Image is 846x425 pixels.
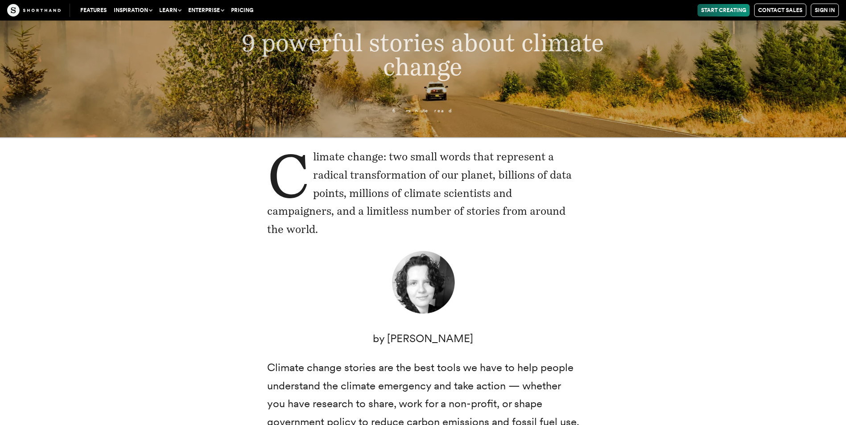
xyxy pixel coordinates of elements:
[242,28,604,81] span: 9 powerful stories about climate change
[197,108,648,114] p: 6 minute read
[267,148,579,239] p: Climate change: two small words that represent a radical transformation of our planet, billions o...
[697,4,750,16] a: Start Creating
[754,4,806,17] a: Contact Sales
[811,4,839,17] a: Sign in
[77,4,110,16] a: Features
[227,4,257,16] a: Pricing
[7,4,61,16] img: The Craft
[110,4,156,16] button: Inspiration
[156,4,185,16] button: Learn
[267,330,579,348] p: by [PERSON_NAME]
[185,4,227,16] button: Enterprise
